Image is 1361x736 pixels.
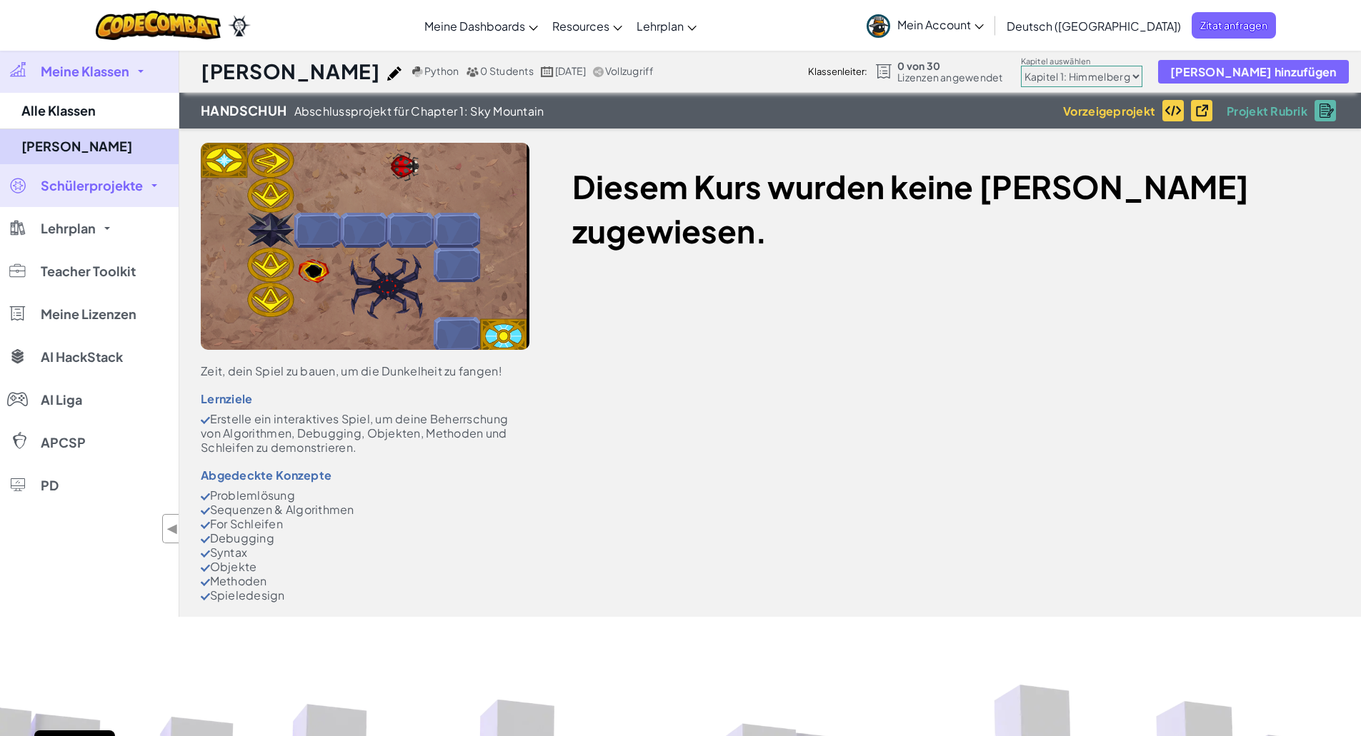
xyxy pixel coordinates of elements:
[201,536,210,543] img: CheckMark.svg
[897,17,984,32] span: Mein Account
[555,64,586,77] span: [DATE]
[424,64,459,77] span: Python
[1194,102,1216,117] img: IconViewProject_Black.svg
[201,364,529,378] div: Zeit, dein Spiel zu bauen, um die Dunkelheit zu fangen!
[41,265,136,278] span: Teacher Toolkit
[1227,105,1307,117] span: Projekt Rubrik
[201,412,529,455] li: Erstelle ein interaktives Spiel, um deine Beherrschung von Algorithmen, Debugging, Objekten, Meth...
[1158,60,1348,84] button: [PERSON_NAME] hinzufügen
[201,503,529,517] li: Sequenzen & Algorithmen
[1170,66,1336,78] span: [PERSON_NAME] hinzufügen
[201,574,529,588] li: Methoden
[605,64,654,77] span: Vollzugriff
[1165,105,1182,116] img: IconExemplarCode.svg
[572,164,1340,253] h1: Diesem Kurs wurden keine [PERSON_NAME] zugewiesen.
[201,100,287,121] span: Handschuh
[41,393,82,406] span: AI Liga
[201,469,529,481] div: Abgedeckte Konzepte
[541,66,554,77] img: calendar.svg
[629,6,704,45] a: Lehrplan
[201,531,529,545] li: Debugging
[201,545,529,560] li: Syntax
[96,11,221,40] img: CodeCombat logo
[417,6,545,45] a: Meine Dashboards
[545,6,629,45] a: Resources
[867,14,890,38] img: avatar
[201,517,529,531] li: For Schleifen
[808,61,867,82] div: Klassenleiter:
[552,19,609,34] span: Resources
[41,308,136,321] span: Meine Lizenzen
[412,66,423,77] img: python.png
[201,493,210,500] img: CheckMark.svg
[41,65,129,78] span: Meine Klassen
[201,58,380,85] h1: [PERSON_NAME]
[201,579,210,586] img: CheckMark.svg
[859,3,991,48] a: Mein Account
[201,488,529,503] li: Problemlösung
[201,593,210,600] img: CheckMark.svg
[1320,104,1334,118] img: IconRubric.svg
[1007,19,1181,34] span: Deutsch ([GEOGRAPHIC_DATA])
[897,71,1002,83] span: Lizenzen angewendet
[424,19,525,34] span: Meine Dashboards
[897,60,1002,71] span: 0 von 30
[41,351,123,363] span: AI HackStack
[1192,12,1276,39] a: Zitat anfragen
[201,588,529,603] li: Spieledesign
[1021,56,1142,67] label: Kapitel auswählen
[593,66,603,77] img: IconShare_Gray.svg
[294,105,544,117] span: Abschlussprojekt für Chapter 1: Sky Mountain
[637,19,684,34] span: Lehrplan
[480,64,533,77] span: 0 Students
[201,565,210,572] img: CheckMark.svg
[201,508,210,515] img: CheckMark.svg
[228,15,251,36] img: Ozaria
[201,550,210,558] img: CheckMark.svg
[201,417,210,424] img: CheckMark.svg
[201,522,210,529] img: CheckMark.svg
[41,222,96,235] span: Lehrplan
[201,560,529,574] li: Objekte
[201,393,529,405] div: Lernziele
[466,66,479,77] img: MultipleUsers.png
[166,518,179,539] span: ◀
[387,66,402,81] img: iconPencil.svg
[1063,105,1155,117] span: Vorzeigeprojekt
[999,6,1188,45] a: Deutsch ([GEOGRAPHIC_DATA])
[41,179,143,192] span: Schülerprojekte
